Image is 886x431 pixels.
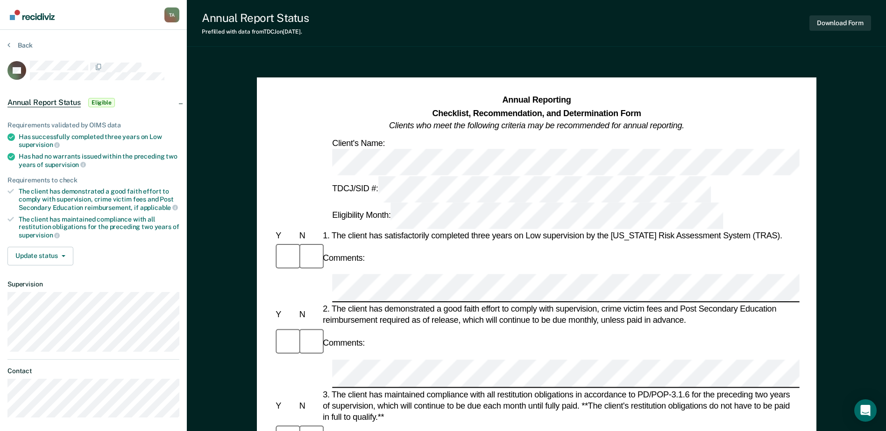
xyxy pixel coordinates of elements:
[297,400,320,411] div: N
[321,337,367,348] div: Comments:
[330,176,712,202] div: TDCJ/SID #:
[10,10,55,20] img: Recidiviz
[274,400,297,411] div: Y
[7,247,73,265] button: Update status
[202,11,309,25] div: Annual Report Status
[164,7,179,22] div: T A
[45,161,86,168] span: supervision
[321,389,800,423] div: 3. The client has maintained compliance with all restitution obligations in accordance to PD/POP-...
[389,121,684,130] em: Clients who meet the following criteria may be recommended for annual reporting.
[19,153,179,168] div: Has had no warrants issued within the preceding two years of
[19,188,179,211] div: The client has demonstrated a good faith effort to comply with supervision, crime victim fees and...
[297,309,320,320] div: N
[7,98,81,107] span: Annual Report Status
[7,367,179,375] dt: Contact
[19,215,179,239] div: The client has maintained compliance with all restitution obligations for the preceding two years of
[330,202,725,229] div: Eligibility Month:
[321,304,800,326] div: 2. The client has demonstrated a good faith effort to comply with supervision, crime victim fees ...
[7,41,33,49] button: Back
[88,98,115,107] span: Eligible
[321,230,800,241] div: 1. The client has satisfactorily completed three years on Low supervision by the [US_STATE] Risk ...
[164,7,179,22] button: Profile dropdown button
[7,176,179,184] div: Requirements to check
[140,204,178,211] span: applicable
[297,230,320,241] div: N
[7,280,179,288] dt: Supervision
[19,141,60,148] span: supervision
[432,108,641,118] strong: Checklist, Recommendation, and Determination Form
[274,309,297,320] div: Y
[854,399,877,422] div: Open Intercom Messenger
[274,230,297,241] div: Y
[809,15,871,31] button: Download Form
[202,28,309,35] div: Prefilled with data from TDCJ on [DATE] .
[19,231,60,239] span: supervision
[502,96,571,105] strong: Annual Reporting
[7,121,179,129] div: Requirements validated by OIMS data
[19,133,179,149] div: Has successfully completed three years on Low
[321,252,367,264] div: Comments:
